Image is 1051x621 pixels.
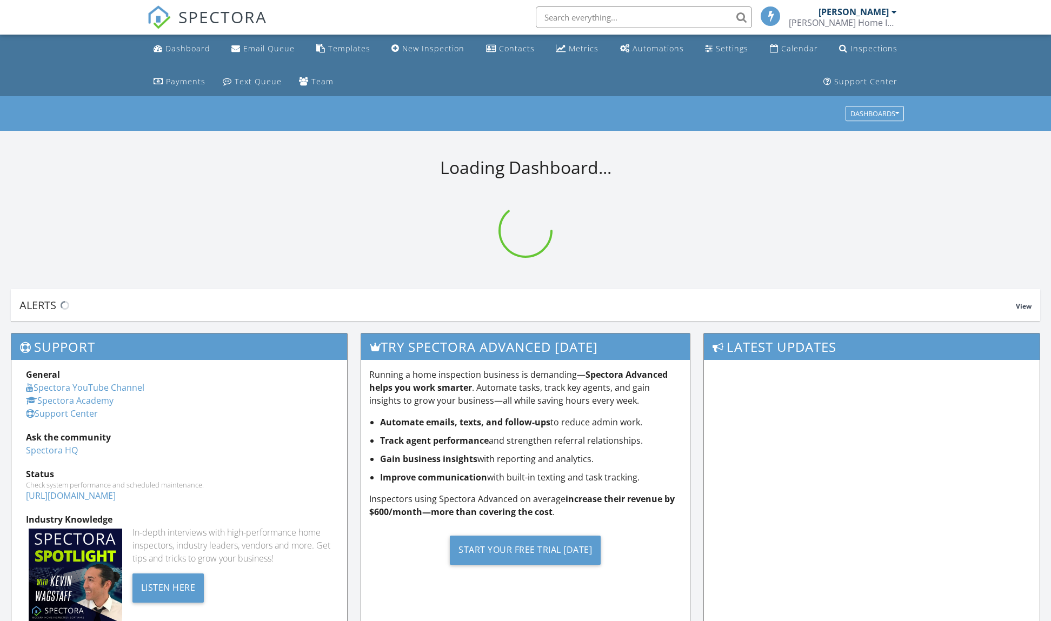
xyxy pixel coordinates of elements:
p: Inspectors using Spectora Advanced on average . [369,492,682,518]
div: Metrics [569,43,598,54]
button: Dashboards [846,106,904,122]
div: Inspections [850,43,897,54]
div: Ask the community [26,431,332,444]
strong: Spectora Advanced helps you work smarter [369,369,668,393]
a: SPECTORA [147,15,267,37]
strong: Improve communication [380,471,487,483]
a: Team [295,72,338,92]
div: Email Queue [243,43,295,54]
div: Templates [328,43,370,54]
span: SPECTORA [178,5,267,28]
div: [PERSON_NAME] [819,6,889,17]
a: New Inspection [387,39,469,59]
div: Support Center [834,76,897,86]
a: Contacts [482,39,539,59]
h3: Try spectora advanced [DATE] [361,333,690,360]
div: Industry Knowledge [26,513,332,526]
div: Farrell Home Inspections, P.L.L.C. [789,17,897,28]
div: Listen Here [132,573,204,603]
span: View [1016,302,1032,311]
input: Search everything... [536,6,752,28]
strong: Automate emails, texts, and follow-ups [380,416,550,428]
a: Payments [149,72,210,92]
img: The Best Home Inspection Software - Spectora [147,5,171,29]
div: Dashboards [850,110,899,118]
a: Listen Here [132,581,204,593]
li: and strengthen referral relationships. [380,434,682,447]
strong: General [26,369,60,380]
a: Support Center [819,72,902,92]
strong: Gain business insights [380,453,477,465]
a: Support Center [26,408,98,419]
li: to reduce admin work. [380,416,682,429]
a: Spectora YouTube Channel [26,382,144,393]
a: Start Your Free Trial [DATE] [369,527,682,573]
div: Contacts [499,43,535,54]
div: Team [311,76,334,86]
a: Spectora HQ [26,444,78,456]
a: Text Queue [218,72,286,92]
a: Calendar [766,39,822,59]
div: Payments [166,76,205,86]
strong: increase their revenue by $600/month—more than covering the cost [369,493,675,518]
a: Dashboard [149,39,215,59]
div: Check system performance and scheduled maintenance. [26,480,332,489]
a: Metrics [551,39,603,59]
div: Calendar [781,43,818,54]
h3: Latest Updates [704,333,1040,360]
h3: Support [11,333,347,360]
p: Running a home inspection business is demanding— . Automate tasks, track key agents, and gain ins... [369,368,682,407]
a: Email Queue [227,39,299,59]
div: Dashboard [165,43,210,54]
a: Settings [701,39,753,59]
div: Automations [633,43,684,54]
div: Settings [716,43,748,54]
a: Automations (Basic) [616,39,688,59]
div: Alerts [19,298,1016,312]
li: with built-in texting and task tracking. [380,471,682,484]
div: Start Your Free Trial [DATE] [450,536,601,565]
a: [URL][DOMAIN_NAME] [26,490,116,502]
a: Inspections [835,39,902,59]
li: with reporting and analytics. [380,452,682,465]
div: In-depth interviews with high-performance home inspectors, industry leaders, vendors and more. Ge... [132,526,332,565]
a: Spectora Academy [26,395,114,406]
div: New Inspection [402,43,464,54]
div: Status [26,468,332,480]
div: Text Queue [235,76,282,86]
a: Templates [312,39,375,59]
strong: Track agent performance [380,435,489,446]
